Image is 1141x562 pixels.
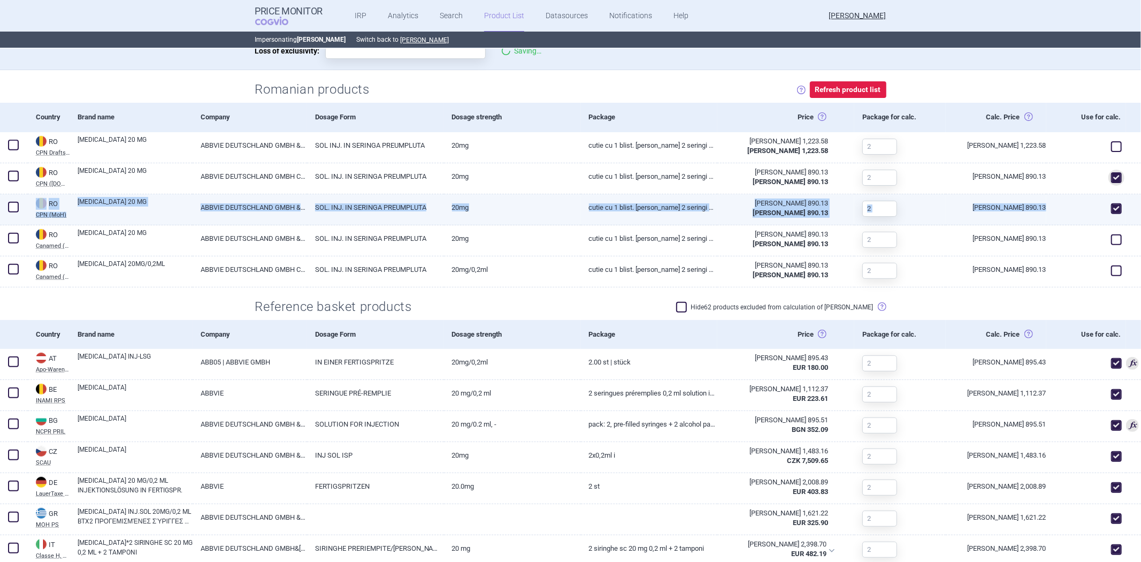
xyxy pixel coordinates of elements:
[717,103,854,132] div: Price
[444,320,581,349] div: Dosage strength
[36,491,70,497] abbr: LauerTaxe CGM
[725,540,826,559] abbr: Ex-Factory without VAT from source
[78,135,193,154] a: [MEDICAL_DATA] 20 MG
[862,232,897,248] input: 2
[946,256,1046,283] a: [PERSON_NAME] 890.13
[36,167,47,178] img: Romania
[717,320,854,349] div: Price
[862,355,897,371] input: 2
[793,519,828,527] strong: EUR 325.90
[854,320,946,349] div: Package for calc.
[444,103,581,132] div: Dosage strength
[946,473,1046,499] a: [PERSON_NAME] 2,008.89
[36,539,47,550] img: Italy
[36,384,47,394] img: Belgium
[78,445,193,464] a: [MEDICAL_DATA]
[307,535,444,561] a: SIRINGHE PRERIEMPITE/[PERSON_NAME] + [PERSON_NAME]
[36,539,70,551] div: IT
[28,259,70,280] a: ROROCanamed ([DOMAIN_NAME] - Canamed Annex 1)
[725,415,828,435] abbr: Ex-Factory without VAT from source
[444,194,581,221] a: 20mg
[725,199,828,208] div: [PERSON_NAME] 890.13
[193,349,307,375] a: ABB05 | ABBVIE GMBH
[725,230,828,239] div: [PERSON_NAME] 890.13
[36,508,47,519] img: Greece
[36,181,70,187] abbr: CPN ([DOMAIN_NAME])
[307,442,444,468] a: INJ SOL ISP
[36,522,70,528] abbr: MOH PS
[444,163,581,189] a: 20mg
[36,260,47,271] img: Romania
[28,103,70,132] div: Country
[946,411,1046,437] a: [PERSON_NAME] 895.51
[307,349,444,375] a: IN EINER FERTIGSPRITZE
[581,256,718,283] a: Cutie cu 1 blist. [PERSON_NAME] 2 seringi preumplute (0,2 ml solutie sterila) si doua tampoane cu...
[793,394,828,402] strong: EUR 223.61
[193,442,307,468] a: ABBVIE DEUTSCHLAND GMBH & [DOMAIN_NAME], [GEOGRAPHIC_DATA]
[810,81,886,98] button: Refresh product list
[946,132,1046,158] a: [PERSON_NAME] 1,223.58
[78,259,193,278] a: [MEDICAL_DATA] 20MG/0,2ML
[78,166,193,185] a: [MEDICAL_DATA] 20 MG
[862,139,897,155] input: 2
[725,508,828,518] div: [PERSON_NAME] 1,621.22
[78,383,193,402] a: [MEDICAL_DATA]
[307,320,444,349] div: Dosage Form
[581,194,718,221] a: Cutie cu 1 blist. [PERSON_NAME] 2 seringi preumplute (0,2 ml solutie sterila) si doua tampoane cu...
[36,415,70,427] div: BG
[36,212,70,218] abbr: CPN (MoH)
[307,380,444,406] a: SERINGUE PRÉ-REMPLIE
[307,103,444,132] div: Dosage Form
[307,132,444,158] a: SOL INJ. IN SERINGA PREUMPLUTA
[753,271,828,279] strong: [PERSON_NAME] 890.13
[36,384,70,396] div: BE
[581,380,718,406] a: 2 seringues préremplies 0,2 mL solution injectable, 100 mg/mL
[28,135,70,156] a: ROROCPN Drafts (MoH)
[581,163,718,189] a: Cutie cu 1 blist. [PERSON_NAME] 2 seringi preumplute (0,2 ml solutie sterila) si doua tampoane cu...
[307,163,444,189] a: SOL. INJ. IN SERINGA PREUMPLUTA
[36,353,70,364] div: AT
[862,417,897,434] input: 2
[581,442,718,468] a: 2X0,2ML I
[725,508,828,528] abbr: Ex-Factory without VAT from source
[946,442,1046,468] a: [PERSON_NAME] 1,483.16
[854,103,946,132] div: Package for calc.
[36,243,70,249] abbr: Canamed (MoH - Canamed Annex 1)
[255,43,325,59] span: Loss of exclusivity:
[36,198,70,210] div: RO
[36,260,70,272] div: RO
[36,553,70,559] abbr: Classe H, AIFA
[725,384,828,394] div: [PERSON_NAME] 1,112.37
[28,166,70,187] a: ROROCPN ([DOMAIN_NAME])
[36,353,47,363] img: Austria
[193,103,307,132] div: Company
[70,320,193,349] div: Brand name
[78,197,193,216] a: [MEDICAL_DATA] 20 MG
[78,352,193,371] a: [MEDICAL_DATA] INJ-LSG
[193,380,307,406] a: ABBVIE
[725,136,828,146] div: [PERSON_NAME] 1,223.58
[444,132,581,158] a: 20mg
[28,228,70,249] a: ROROCanamed (MoH - Canamed Annex 1)
[255,17,303,25] span: COGVIO
[725,168,828,177] div: [PERSON_NAME] 890.13
[36,429,70,435] abbr: NCPR PRIL
[676,302,874,313] label: Hide 62 products excluded from calculation of [PERSON_NAME]
[444,349,581,375] a: 20MG/0,2ML
[36,229,70,241] div: RO
[862,201,897,217] input: 2
[725,353,828,363] div: [PERSON_NAME] 895.43
[36,415,47,426] img: Bulgaria
[444,380,581,406] a: 20 mg/0,2 mL
[78,538,193,557] a: [MEDICAL_DATA]*2 SIRINGHE SC 20 MG 0,2 ML + 2 TAMPONI
[36,446,47,457] img: Czech Republic
[725,353,828,373] abbr: Ex-Factory without VAT from source
[946,320,1046,349] div: Calc. Price
[946,349,1046,375] a: [PERSON_NAME] 895.43
[193,535,307,561] a: ABBVIE DEUTSCHLAND GMBH&[DOMAIN_NAME]
[36,150,70,156] abbr: CPN Drafts (MoH)
[255,298,420,316] h2: Reference basket products
[28,197,70,218] a: ROROCPN (MoH)
[444,256,581,283] a: 20mg/0,2ml
[725,384,828,404] abbr: Ex-Factory without VAT from source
